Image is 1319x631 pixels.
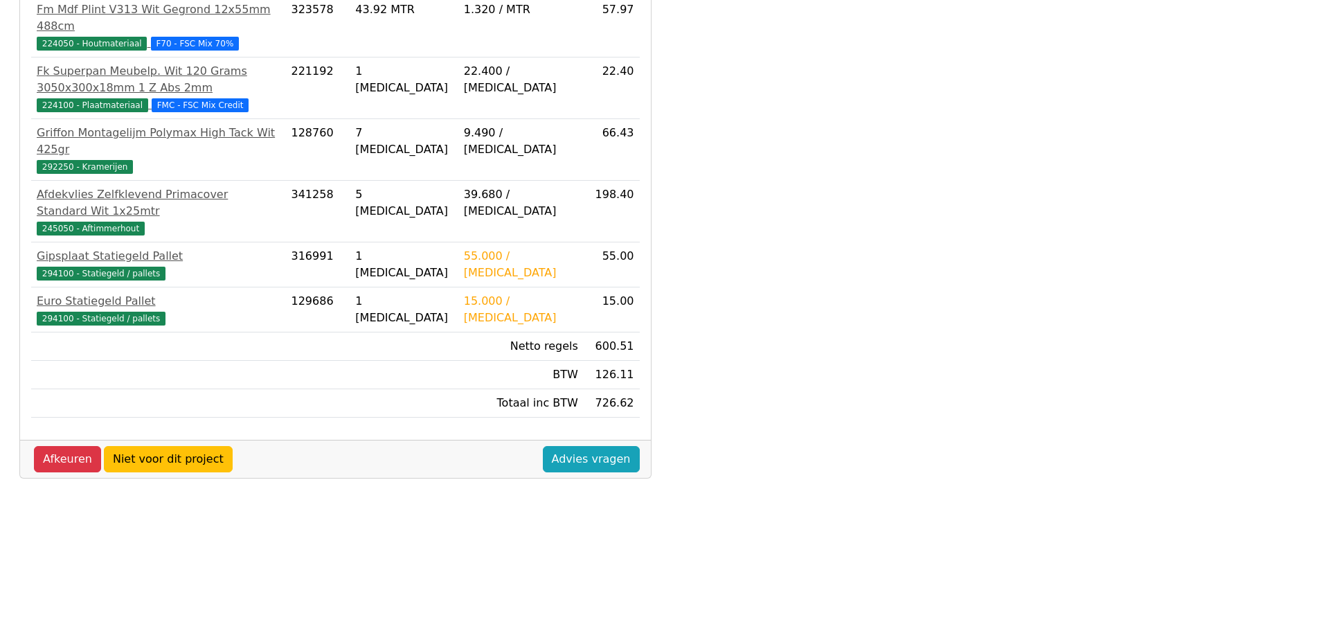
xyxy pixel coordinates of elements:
[37,267,165,281] span: 294100 - Statiegeld / pallets
[37,248,280,265] div: Gipsplaat Statiegeld Pallet
[584,181,640,242] td: 198.40
[543,446,640,472] a: Advies vragen
[355,293,452,326] div: 1 [MEDICAL_DATA]
[285,181,350,242] td: 341258
[37,186,280,220] div: Afdekvlies Zelfklevend Primacover Standard Wit 1x25mtr
[37,1,280,51] a: Fm Mdf Plint V313 Wit Gegrond 12x55mm 488cm224050 - Houtmateriaal F70 - FSC Mix 70%
[37,63,280,113] a: Fk Superpan Meubelp. Wit 120 Grams 3050x300x18mm 1 Z Abs 2mm224100 - Plaatmateriaal FMC - FSC Mix...
[285,57,350,119] td: 221192
[584,287,640,332] td: 15.00
[34,446,101,472] a: Afkeuren
[152,98,249,112] span: FMC - FSC Mix Credit
[584,242,640,287] td: 55.00
[458,361,584,389] td: BTW
[464,63,578,96] div: 22.400 / [MEDICAL_DATA]
[285,242,350,287] td: 316991
[37,312,165,326] span: 294100 - Statiegeld / pallets
[37,222,145,235] span: 245050 - Aftimmerhout
[355,248,452,281] div: 1 [MEDICAL_DATA]
[285,119,350,181] td: 128760
[285,287,350,332] td: 129686
[464,248,578,281] div: 55.000 / [MEDICAL_DATA]
[464,293,578,326] div: 15.000 / [MEDICAL_DATA]
[37,125,280,158] div: Griffon Montagelijm Polymax High Tack Wit 425gr
[464,125,578,158] div: 9.490 / [MEDICAL_DATA]
[584,57,640,119] td: 22.40
[151,37,240,51] span: F70 - FSC Mix 70%
[584,361,640,389] td: 126.11
[37,160,133,174] span: 292250 - Kramerijen
[584,389,640,418] td: 726.62
[104,446,233,472] a: Niet voor dit project
[458,389,584,418] td: Totaal inc BTW
[37,186,280,236] a: Afdekvlies Zelfklevend Primacover Standard Wit 1x25mtr245050 - Aftimmerhout
[37,293,280,310] div: Euro Statiegeld Pallet
[37,63,280,96] div: Fk Superpan Meubelp. Wit 120 Grams 3050x300x18mm 1 Z Abs 2mm
[37,1,280,35] div: Fm Mdf Plint V313 Wit Gegrond 12x55mm 488cm
[37,37,147,51] span: 224050 - Houtmateriaal
[37,125,280,175] a: Griffon Montagelijm Polymax High Tack Wit 425gr292250 - Kramerijen
[355,186,452,220] div: 5 [MEDICAL_DATA]
[37,98,148,112] span: 224100 - Plaatmateriaal
[584,119,640,181] td: 66.43
[464,186,578,220] div: 39.680 / [MEDICAL_DATA]
[37,293,280,326] a: Euro Statiegeld Pallet294100 - Statiegeld / pallets
[355,1,452,18] div: 43.92 MTR
[584,332,640,361] td: 600.51
[355,125,452,158] div: 7 [MEDICAL_DATA]
[355,63,452,96] div: 1 [MEDICAL_DATA]
[37,248,280,281] a: Gipsplaat Statiegeld Pallet294100 - Statiegeld / pallets
[464,1,578,18] div: 1.320 / MTR
[458,332,584,361] td: Netto regels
